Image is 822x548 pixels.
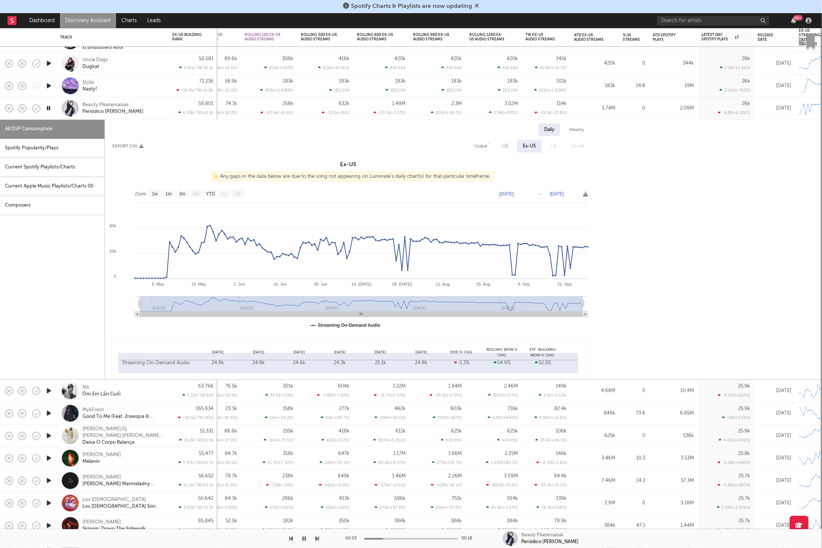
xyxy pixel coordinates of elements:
[362,359,399,367] div: 25.1k
[507,429,518,434] div: 625k
[314,282,327,286] text: 30. Jun
[321,415,349,420] div: 92k ( +49.7 % )
[264,66,293,70] div: 203k ( +192 % )
[539,393,567,398] div: 3.1k ( +2.12 % )
[722,415,750,420] div: 720 ( +3.5k % )
[282,101,293,106] div: 258k
[518,282,530,286] text: 8. Sep
[205,483,237,488] div: 20.2k ( +33.9 % )
[738,384,750,389] div: 25.9k
[265,393,293,398] div: 34.6k ( +13 % )
[534,88,567,93] div: 101k ( +1.01M % )
[263,460,293,465] div: 21.7k ( +7.32 % )
[738,429,750,434] div: 25.9k
[718,393,750,398] div: -5.05k ( +613 % )
[82,474,122,481] a: [PERSON_NAME]'
[485,43,518,48] div: 4.13M ( +291k % )
[82,413,163,420] div: Good To Me (Feat. 2rawqua & Bigxthaplug)
[534,110,567,115] div: -33.5k ( -22.8 % )
[235,191,240,197] text: All
[282,57,293,61] div: 308k
[537,191,542,197] text: →
[758,409,791,418] div: [DATE]
[738,474,750,479] div: 25.7k
[199,57,213,61] div: 50,581
[199,79,213,84] div: 72,216
[374,415,406,420] div: 208k ( +81.6 % )
[82,439,134,446] a: Deixa O Corpo Balança
[394,407,406,411] div: 462k
[82,458,100,465] div: Melanin
[200,429,213,434] div: 51,331
[373,460,406,465] div: 90.2k ( +8.37 % )
[374,483,406,488] div: -174k ( -10.6 % )
[430,43,462,48] div: 2.28M ( +245 % )
[338,474,349,479] div: 649k
[758,476,791,485] div: [DATE]
[114,274,116,278] text: 0
[451,57,462,61] div: 420k
[403,359,439,367] div: 24.8k
[82,57,108,63] a: Uncle Dags
[720,66,750,70] div: 1.13k ( +2.2k % )
[623,81,645,90] div: 14.8
[260,88,293,93] div: 183k ( +1.83M % )
[82,426,163,439] div: [PERSON_NAME],Dj [PERSON_NAME],[PERSON_NAME] Do [PERSON_NAME]
[82,481,163,487] div: [PERSON_NAME] Marmeladny (Speed Up)
[82,79,94,86] a: Stylix
[484,359,521,367] div: 54.9 %
[82,108,143,115] div: Periódico [PERSON_NAME]
[574,59,615,68] div: 420k
[281,359,318,367] div: 24.6k
[574,81,615,90] div: 183k
[357,33,394,42] div: Rolling 60D Ex-US Audio Streams
[431,110,462,115] div: 850k ( +58.7 % )
[653,431,694,440] div: 536k
[198,101,213,106] div: 59,801
[373,110,406,115] div: -50.3k ( -3.27 % )
[60,35,161,40] div: Track
[556,384,567,389] div: 149k
[556,451,567,456] div: 146k
[758,431,791,440] div: [DATE]
[653,386,694,395] div: 10.4M
[82,519,121,526] a: [PERSON_NAME]
[476,282,490,286] text: 25. Aug
[498,88,518,93] div: 183,054
[82,86,97,92] a: Nasty!
[172,483,213,488] div: 12.4k | TW: 69.1k
[448,451,462,456] div: 1.66M
[339,101,349,106] div: 632k
[82,391,121,398] a: Ôm Em Lần Cuối
[653,476,694,485] div: 57.3M
[554,407,567,411] div: 82.4k
[623,386,645,395] div: 0
[653,409,694,418] div: 6.85M
[222,191,227,197] text: 1y
[507,79,518,84] div: 183k
[198,474,213,479] div: 56,652
[791,18,797,24] button: 99+
[742,79,750,84] div: 26k
[497,438,518,443] div: 624,950
[448,384,462,389] div: 1.84M
[393,451,406,456] div: 1.17M
[238,350,279,356] div: [DATE]
[738,407,750,411] div: 25.9k
[448,474,462,479] div: 2.26M
[360,350,401,356] div: [DATE]
[718,110,750,115] div: -632 ( +4.21k % )
[413,33,451,42] div: Rolling 90D Ex-US Audio Streams
[373,438,406,443] div: 597k ( +4.21k % )
[265,415,293,420] div: 52k ( +49.2 % )
[657,16,770,25] input: Search for artists
[82,407,104,413] a: MykFresh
